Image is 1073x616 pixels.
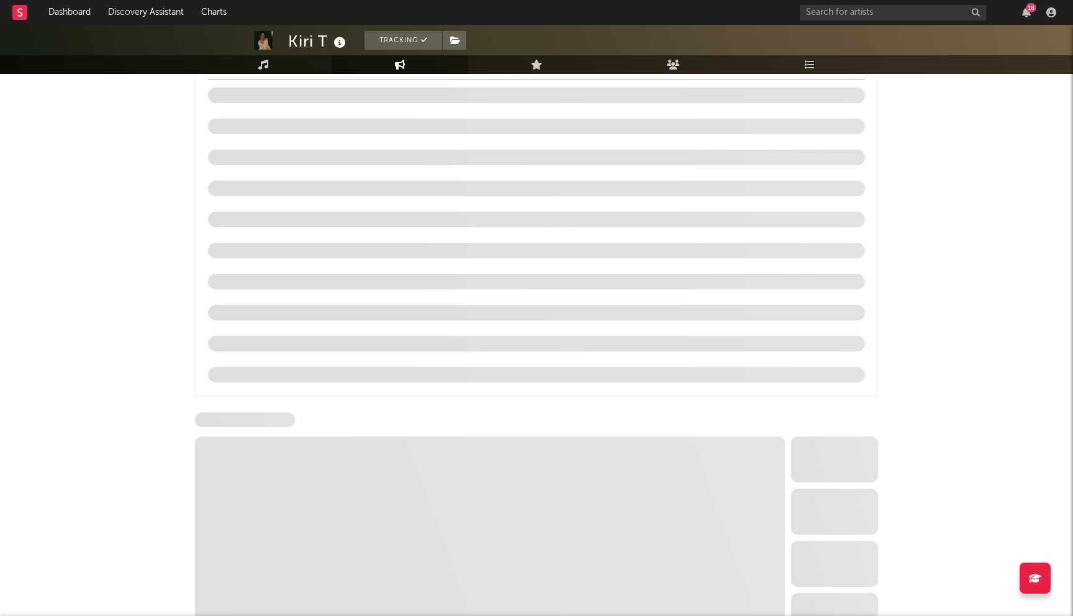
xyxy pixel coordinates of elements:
[1026,3,1036,12] div: 18
[1022,7,1031,17] button: 18
[364,31,442,50] button: Tracking
[195,412,295,427] span: Instagram Followers
[288,31,349,52] div: Kiri T
[800,5,986,20] input: Search for artists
